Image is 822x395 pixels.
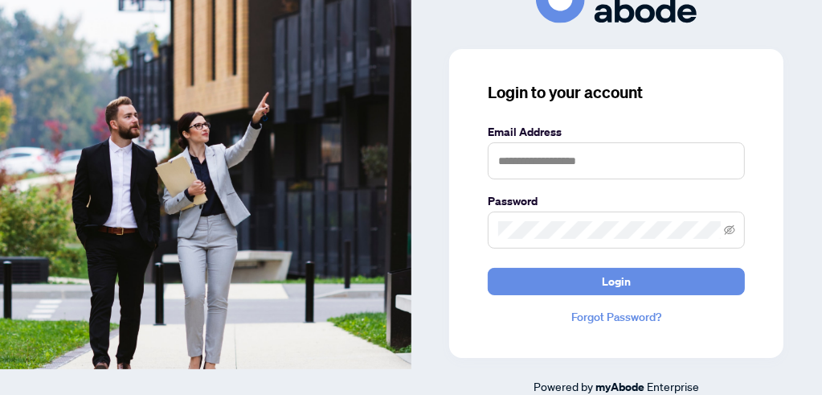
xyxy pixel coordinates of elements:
[602,269,631,294] span: Login
[488,192,745,210] label: Password
[488,308,745,326] a: Forgot Password?
[647,379,699,393] span: Enterprise
[488,81,745,104] h3: Login to your account
[488,123,745,141] label: Email Address
[724,224,735,236] span: eye-invisible
[534,379,593,393] span: Powered by
[488,268,745,295] button: Login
